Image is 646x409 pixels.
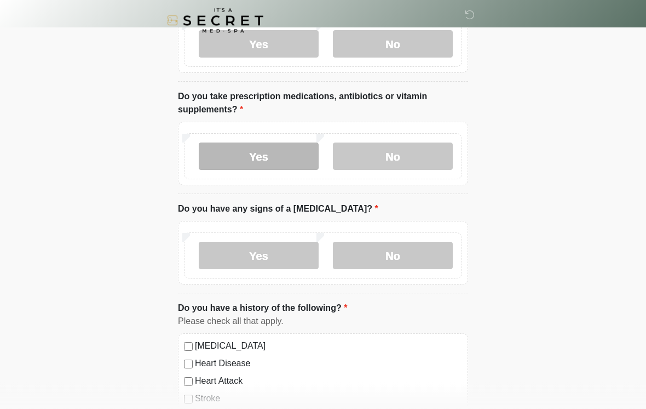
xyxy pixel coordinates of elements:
[333,31,453,58] label: No
[178,315,468,328] div: Please check all that apply.
[178,90,468,117] label: Do you take prescription medications, antibiotics or vitamin supplements?
[199,143,319,171] label: Yes
[178,302,347,315] label: Do you have a history of the following?
[199,31,319,58] label: Yes
[178,203,378,216] label: Do you have any signs of a [MEDICAL_DATA]?
[195,357,462,371] label: Heart Disease
[184,378,193,387] input: Heart Attack
[184,395,193,404] input: Stroke
[195,340,462,353] label: [MEDICAL_DATA]
[333,143,453,171] label: No
[333,242,453,270] label: No
[184,360,193,369] input: Heart Disease
[195,393,462,406] label: Stroke
[167,8,263,33] img: It's A Secret Med Spa Logo
[184,343,193,351] input: [MEDICAL_DATA]
[195,375,462,388] label: Heart Attack
[199,242,319,270] label: Yes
